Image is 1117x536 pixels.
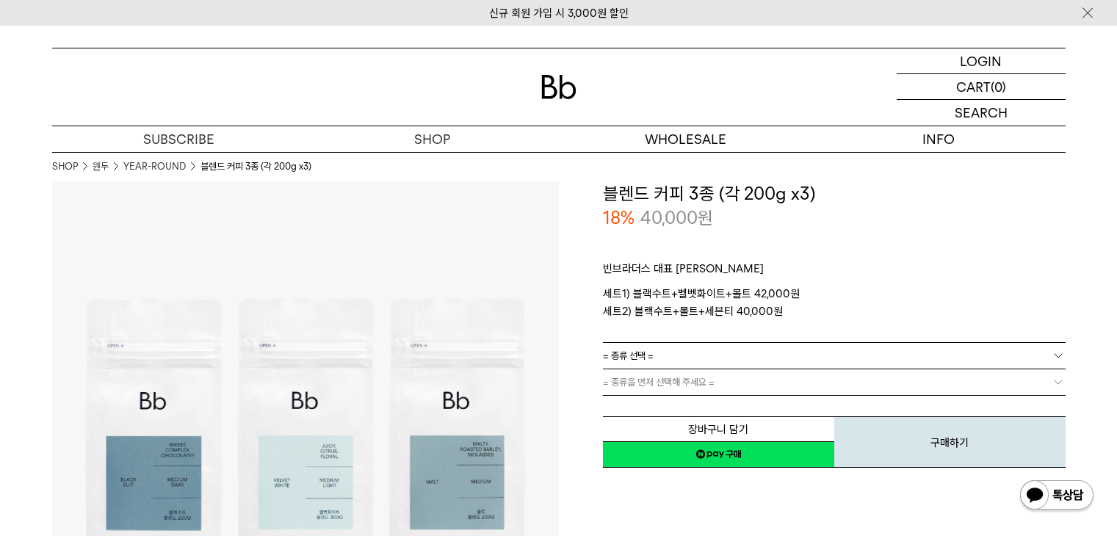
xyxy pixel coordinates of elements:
a: SUBSCRIBE [52,126,306,152]
p: SEARCH [955,100,1008,126]
a: 신규 회원 가입 시 3,000원 할인 [489,7,629,20]
button: 장바구니 담기 [603,416,834,442]
span: 원 [698,207,713,228]
p: INFO [812,126,1066,152]
a: CART (0) [897,74,1066,100]
a: SHOP [306,126,559,152]
a: 새창 [603,441,834,468]
span: = 종류을 먼저 선택해 주세요 = [603,369,715,395]
p: 40,000 [640,206,713,231]
a: SHOP [52,159,78,174]
img: 카카오톡 채널 1:1 채팅 버튼 [1019,479,1095,514]
p: 세트1) 블랙수트+벨벳화이트+몰트 42,000원 세트2) 블랙수트+몰트+세븐티 40,000원 [603,285,1066,320]
a: YEAR-ROUND [123,159,186,174]
p: 빈브라더스 대표 [PERSON_NAME] [603,260,1066,285]
li: 블렌드 커피 3종 (각 200g x3) [200,159,311,174]
p: 18% [603,206,635,231]
button: 구매하기 [834,416,1066,468]
a: LOGIN [897,48,1066,74]
a: 원두 [93,159,109,174]
p: WHOLESALE [559,126,812,152]
span: = 종류 선택 = [603,343,654,369]
p: LOGIN [960,48,1002,73]
h3: 블렌드 커피 3종 (각 200g x3) [603,181,1066,206]
img: 로고 [541,75,576,99]
p: (0) [991,74,1006,99]
p: CART [956,74,991,99]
